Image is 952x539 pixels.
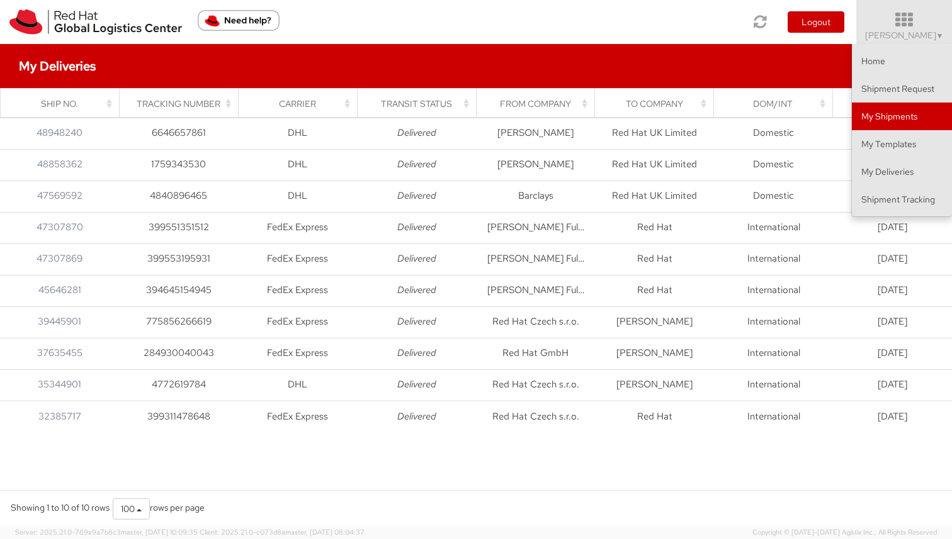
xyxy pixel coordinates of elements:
[714,212,833,243] td: International
[238,212,357,243] td: FedEx Express
[852,158,952,186] a: My Deliveries
[238,306,357,338] td: FedEx Express
[844,97,948,110] div: Ship Date
[833,369,952,401] td: [DATE]
[19,59,96,73] h4: My Deliveries
[714,369,833,401] td: International
[37,189,82,202] a: 47569592
[714,338,833,369] td: International
[249,97,353,110] div: Carrier
[606,97,710,110] div: To Company
[238,338,357,369] td: FedEx Express
[595,243,714,275] td: Red Hat
[9,9,182,35] img: rh-logistics-00dfa346123c4ec078e1.svg
[595,275,714,306] td: Red Hat
[476,243,595,275] td: [PERSON_NAME] Fulfilment (NL) BV
[476,212,595,243] td: [PERSON_NAME] Fulfilment (NL) BV
[595,306,714,338] td: [PERSON_NAME]
[37,347,82,359] a: 37635455
[752,528,937,538] span: Copyright © [DATE]-[DATE] Agistix Inc., All Rights Reserved
[119,369,238,401] td: 4772619784
[833,243,952,275] td: [DATE]
[852,186,952,213] a: Shipment Tracking
[113,498,150,520] button: 100
[487,97,591,110] div: From Company
[852,130,952,158] a: My Templates
[714,401,833,432] td: International
[238,369,357,401] td: DHL
[121,528,198,536] span: master, [DATE] 10:09:35
[38,410,81,423] a: 32385717
[397,378,436,391] i: Delivered
[12,97,115,110] div: Ship No.
[238,181,357,212] td: DHL
[238,118,357,149] td: DHL
[476,338,595,369] td: Red Hat GmbH
[11,502,110,513] span: Showing 1 to 10 of 10 rows
[238,275,357,306] td: FedEx Express
[725,97,829,110] div: Dom/Int
[397,284,436,296] i: Delivered
[238,149,357,181] td: DHL
[476,181,595,212] td: Barclays
[397,347,436,359] i: Delivered
[119,243,238,275] td: 399553195931
[476,369,595,401] td: Red Hat Czech s.r.o.
[595,181,714,212] td: Red Hat UK Limited
[397,252,436,265] i: Delivered
[714,306,833,338] td: International
[397,221,436,233] i: Delivered
[198,10,280,31] button: Need help?
[595,369,714,401] td: [PERSON_NAME]
[238,243,357,275] td: FedEx Express
[714,275,833,306] td: International
[476,118,595,149] td: [PERSON_NAME]
[476,401,595,432] td: Red Hat Czech s.r.o.
[37,126,82,139] a: 48948240
[285,528,365,536] span: master, [DATE] 08:04:37
[833,275,952,306] td: [DATE]
[714,243,833,275] td: International
[714,149,833,181] td: Domestic
[119,149,238,181] td: 1759343530
[852,47,952,75] a: Home
[119,275,238,306] td: 394645154945
[119,118,238,149] td: 6646657861
[852,103,952,130] a: My Shipments
[714,118,833,149] td: Domestic
[833,401,952,432] td: [DATE]
[37,221,83,233] a: 47307870
[38,284,81,296] a: 45646281
[476,275,595,306] td: [PERSON_NAME] Fulfilment (NL) BV
[852,75,952,103] a: Shipment Request
[397,410,436,423] i: Delivered
[833,212,952,243] td: [DATE]
[130,97,234,110] div: Tracking Number
[595,212,714,243] td: Red Hat
[833,338,952,369] td: [DATE]
[119,306,238,338] td: 775856266619
[37,252,82,265] a: 47307869
[38,315,81,328] a: 39445901
[15,528,198,536] span: Server: 2025.21.0-769a9a7b8c3
[833,149,952,181] td: [DATE]
[397,158,436,170] i: Delivered
[865,30,944,41] span: [PERSON_NAME]
[833,118,952,149] td: [DATE]
[714,181,833,212] td: Domestic
[833,306,952,338] td: [DATE]
[200,528,365,536] span: Client: 2025.21.0-c073d8a
[788,11,844,33] button: Logout
[113,498,205,520] div: rows per page
[833,181,952,212] td: [DATE]
[595,149,714,181] td: Red Hat UK Limited
[238,401,357,432] td: FedEx Express
[368,97,472,110] div: Transit Status
[119,401,238,432] td: 399311478648
[119,181,238,212] td: 4840896465
[397,315,436,328] i: Delivered
[595,338,714,369] td: [PERSON_NAME]
[595,401,714,432] td: Red Hat
[397,126,436,139] i: Delivered
[595,118,714,149] td: Red Hat UK Limited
